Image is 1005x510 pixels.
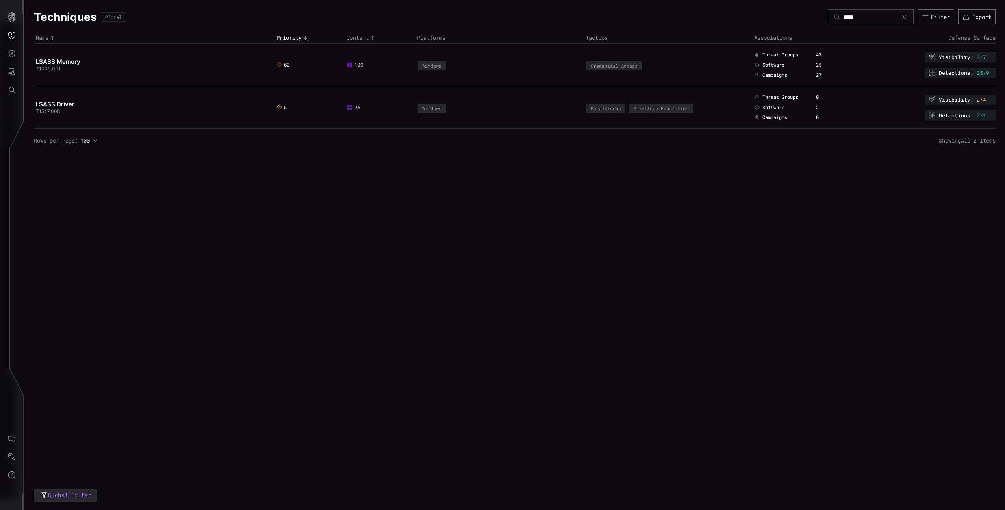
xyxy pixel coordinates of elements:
[939,137,996,144] span: Showing All 2
[816,52,841,58] div: 43
[762,52,798,58] span: Threat Groups
[34,10,97,24] h1: Techniques
[422,106,441,111] div: Windows
[586,34,608,41] span: Tactics
[977,112,986,119] span: 2/1
[816,94,841,100] div: 0
[948,34,996,41] span: Defense Surface
[918,9,954,24] button: Filter
[939,70,973,76] span: Detections :
[422,63,441,68] div: Windows
[36,66,61,72] span: T1003.001
[36,34,273,41] div: Toggle sort direction
[980,137,996,144] span: Items
[633,106,688,111] div: Privilege Escalation
[816,72,841,78] div: 27
[34,489,97,503] button: Global Filter
[591,63,638,68] div: Credential Access
[816,114,841,121] div: 0
[754,34,792,41] span: Associations
[276,62,289,68] span: 62
[762,62,784,68] span: Software
[939,112,973,119] span: Detections :
[276,104,287,111] span: 5
[762,94,798,100] span: Threat Groups
[762,104,784,111] span: Software
[80,137,98,145] button: 100
[977,70,989,76] span: 25/9
[347,34,413,41] div: Toggle sort direction
[276,34,343,41] div: Toggle sort direction
[977,96,986,103] span: 2/4
[347,34,369,41] span: Content
[36,108,60,114] span: T1547.008
[939,54,973,60] span: Visibility :
[958,9,996,24] button: Export
[347,62,363,68] span: 100
[36,58,80,65] a: LSASS Memory
[36,100,74,108] a: LSASS Driver
[276,34,302,41] span: Priority
[816,104,841,111] div: 2
[931,13,950,20] div: Filter
[34,137,78,144] span: Rows per Page:
[417,34,445,41] span: Platforms
[977,54,986,60] span: 7/7
[762,114,787,121] span: Campaigns
[105,15,122,19] div: 2 Total
[816,62,841,68] div: 25
[939,96,973,103] span: Visibility :
[591,106,621,111] div: Persistence
[347,104,360,111] span: 75
[762,72,787,78] span: Campaigns
[48,490,91,500] span: Global Filter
